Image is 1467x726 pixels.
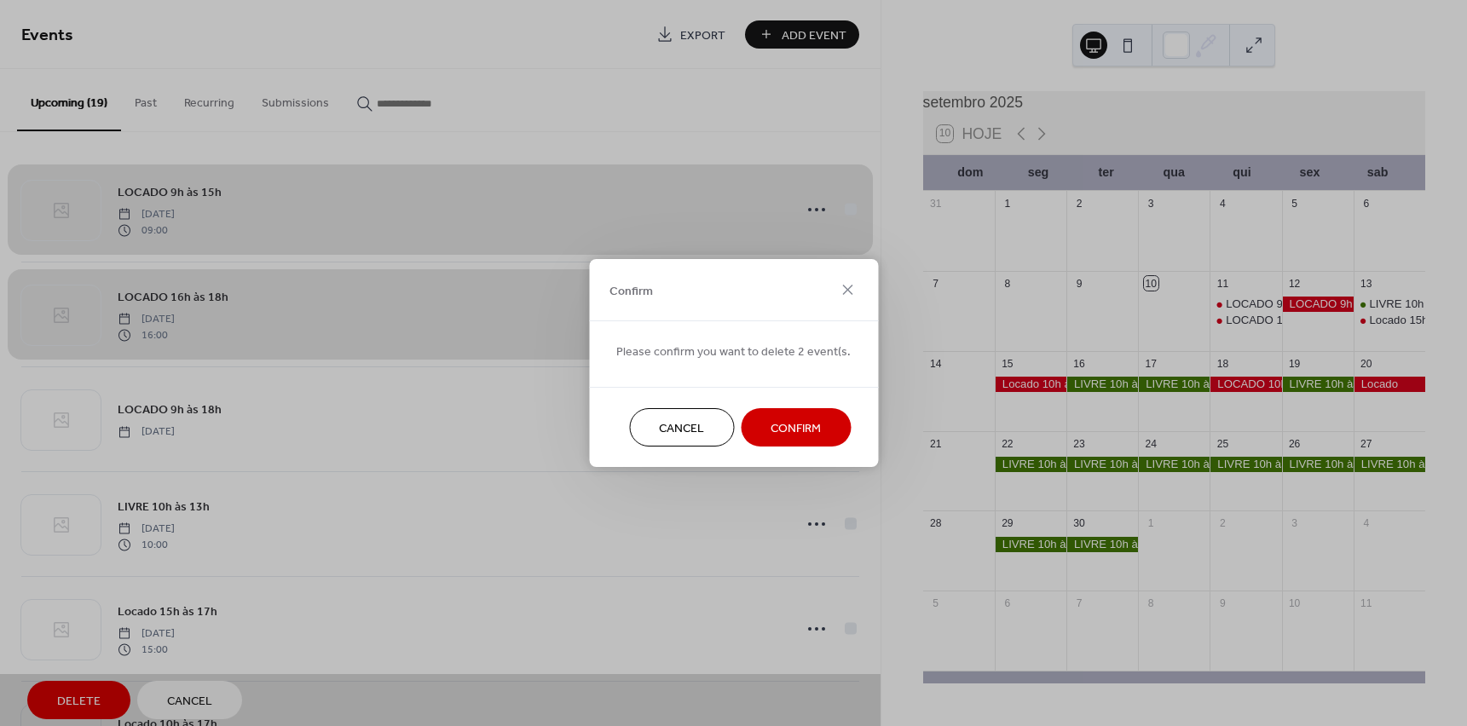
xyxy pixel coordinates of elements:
span: Confirm [771,420,821,438]
button: Confirm [741,408,851,447]
span: Confirm [609,282,653,300]
span: Please confirm you want to delete 2 event(s. [616,343,851,361]
span: Cancel [659,420,704,438]
button: Cancel [629,408,734,447]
